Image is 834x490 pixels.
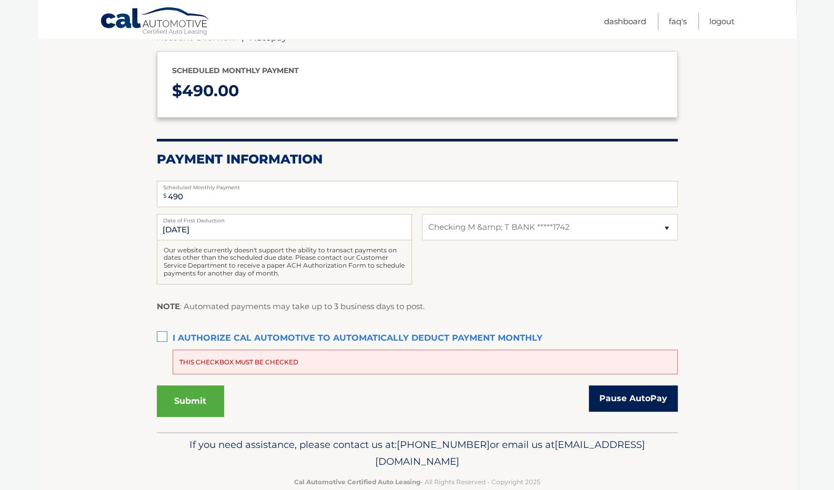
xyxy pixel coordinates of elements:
[157,181,678,189] label: Scheduled Monthly Payment
[709,13,735,30] a: Logout
[157,214,412,222] label: Date of First Deduction
[100,7,210,37] a: Cal Automotive
[157,240,412,284] div: Our website currently doesn't support the ability to transact payments on dates other than the sc...
[164,476,671,487] p: - All Rights Reserved - Copyright 2025
[669,13,687,30] a: FAQ's
[157,300,425,313] p: : Automated payments may take up to 3 business days to post.
[157,328,678,349] label: I authorize cal automotive to automatically deduct payment monthly
[589,385,678,412] a: Pause AutoPay
[157,385,224,417] button: Submit
[172,64,662,77] p: Scheduled monthly payment
[294,478,420,486] strong: Cal Automotive Certified Auto Leasing
[397,438,490,451] span: [PHONE_NUMBER]
[157,181,678,207] input: Payment Amount
[157,151,678,167] h2: Payment Information
[157,301,180,311] strong: NOTE
[182,81,239,100] span: 490.00
[179,358,298,366] span: This checkbox must be checked
[375,438,645,467] span: [EMAIL_ADDRESS][DOMAIN_NAME]
[604,13,646,30] a: Dashboard
[160,184,170,208] span: $
[172,77,662,105] p: $
[164,436,671,470] p: If you need assistance, please contact us at: or email us at
[157,214,412,240] input: Payment Date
